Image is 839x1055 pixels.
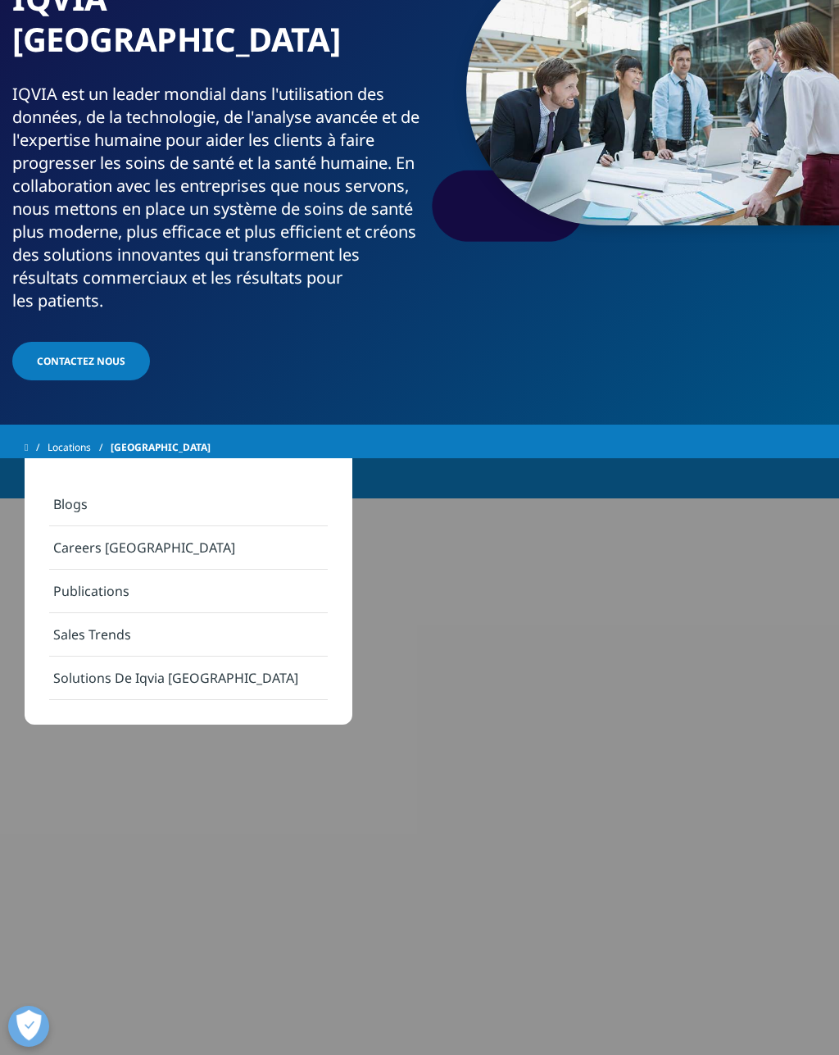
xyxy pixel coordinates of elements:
span: [GEOGRAPHIC_DATA] [111,433,211,462]
a: Sales Trends [49,613,328,657]
a: Careers [GEOGRAPHIC_DATA] [49,526,328,570]
a: Publications [49,570,328,613]
a: Blogs [49,483,328,526]
span: Contactez Nous [37,354,125,368]
a: Contactez Nous [12,342,150,380]
a: Locations [48,433,111,462]
a: Solutions De Iqvia [GEOGRAPHIC_DATA] [49,657,328,700]
button: Ouvrir le centre de préférences [8,1006,49,1047]
div: IQVIA est un leader mondial dans l'utilisation des données, de la technologie, de l'analyse avanc... [12,83,421,312]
